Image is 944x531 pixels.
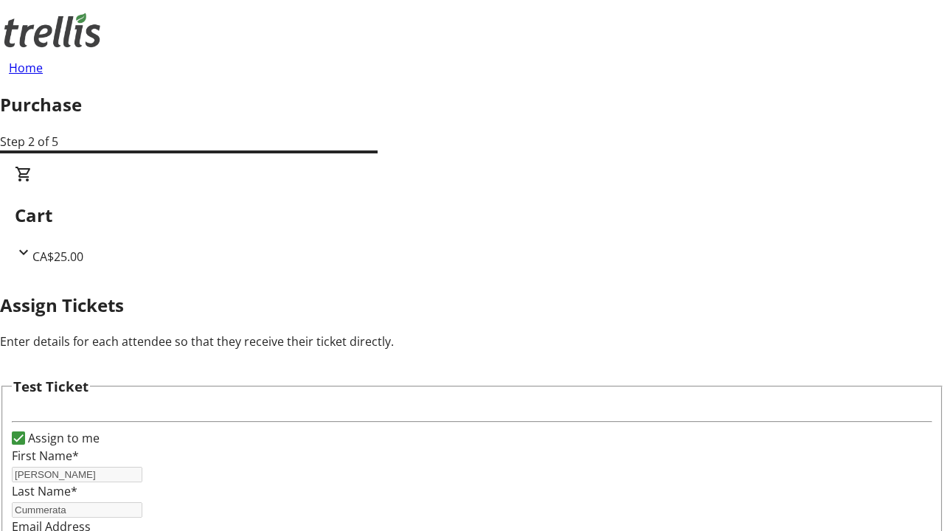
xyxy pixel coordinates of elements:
[15,202,929,229] h2: Cart
[25,429,100,447] label: Assign to me
[12,448,79,464] label: First Name*
[12,483,77,499] label: Last Name*
[13,376,88,397] h3: Test Ticket
[32,249,83,265] span: CA$25.00
[15,165,929,265] div: CartCA$25.00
